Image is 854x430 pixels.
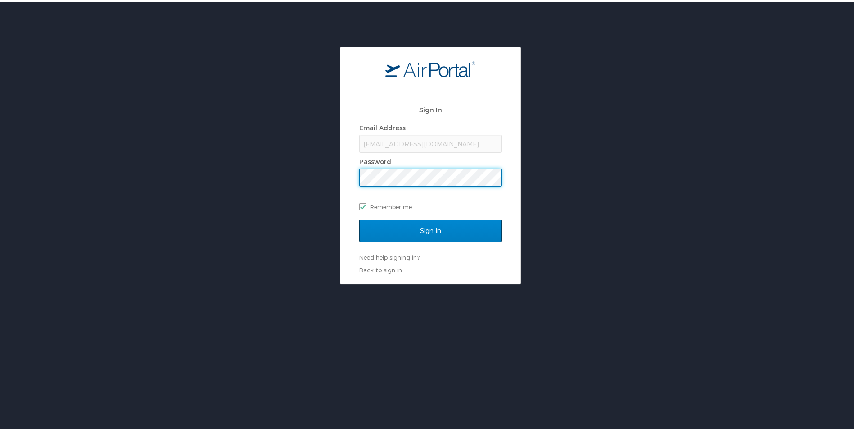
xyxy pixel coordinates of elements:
h2: Sign In [359,103,502,113]
input: Sign In [359,218,502,240]
label: Remember me [359,198,502,212]
label: Password [359,156,391,164]
a: Need help signing in? [359,252,420,259]
a: Back to sign in [359,265,402,272]
img: logo [385,59,475,75]
label: Email Address [359,122,406,130]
